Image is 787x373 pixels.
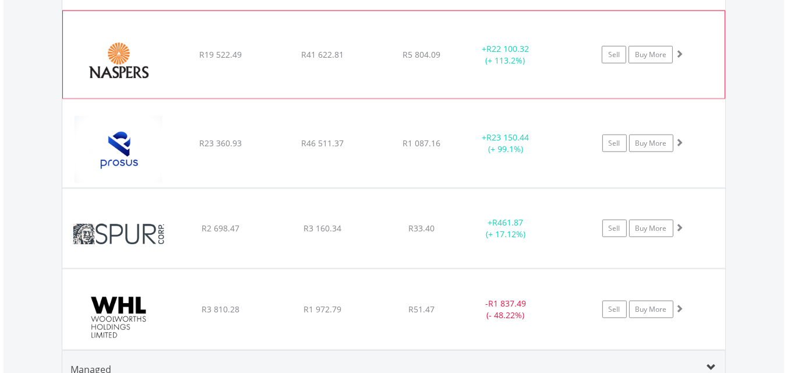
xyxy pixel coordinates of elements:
[303,304,341,315] span: R1 972.79
[68,203,168,266] img: EQU.ZA.SUR.png
[408,304,435,315] span: R51.47
[462,298,550,321] div: - (- 48.22%)
[69,26,169,96] img: EQU.ZA.NPN.png
[301,49,344,60] span: R41 622.81
[199,138,242,149] span: R23 360.93
[602,220,627,237] a: Sell
[301,138,344,149] span: R46 511.37
[486,43,529,54] span: R22 100.32
[486,132,529,143] span: R23 150.44
[403,138,440,149] span: R1 087.16
[461,43,549,66] div: + (+ 113.2%)
[629,301,673,318] a: Buy More
[629,46,673,64] a: Buy More
[602,301,627,318] a: Sell
[462,132,550,155] div: + (+ 99.1%)
[199,49,242,60] span: R19 522.49
[303,223,341,234] span: R3 160.34
[629,220,673,237] a: Buy More
[462,217,550,240] div: + (+ 17.12%)
[68,284,168,347] img: EQU.ZA.WHL.png
[602,46,626,64] a: Sell
[492,217,523,228] span: R461.87
[68,114,168,184] img: EQU.ZA.PRX.png
[202,223,239,234] span: R2 698.47
[408,223,435,234] span: R33.40
[403,49,440,60] span: R5 804.09
[202,304,239,315] span: R3 810.28
[602,135,627,152] a: Sell
[629,135,673,152] a: Buy More
[488,298,526,309] span: R1 837.49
